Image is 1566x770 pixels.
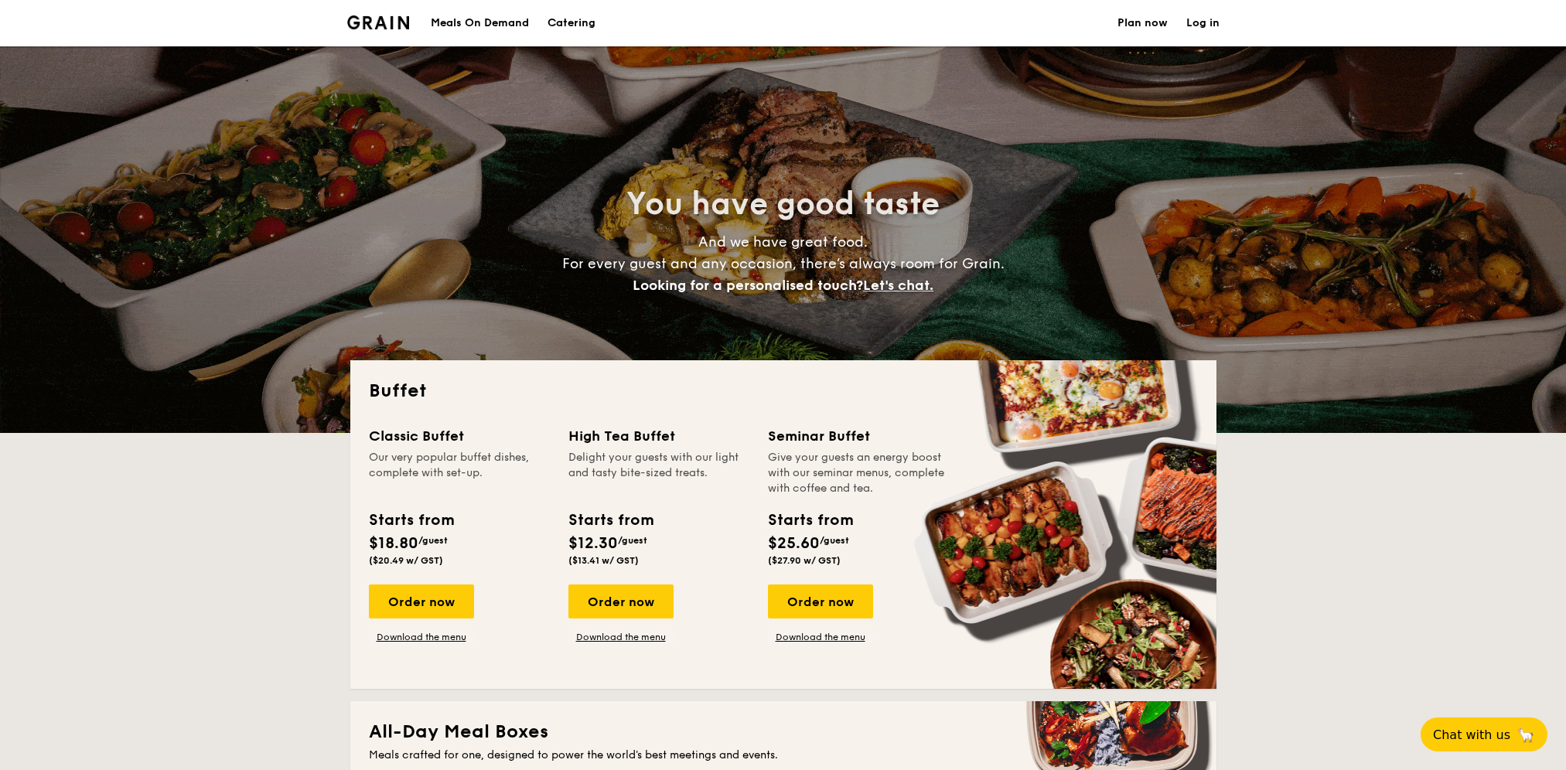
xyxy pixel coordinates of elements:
div: Starts from [369,509,453,532]
div: Order now [568,584,674,618]
span: $18.80 [369,534,418,553]
div: High Tea Buffet [568,425,749,447]
span: $25.60 [768,534,820,553]
span: ($27.90 w/ GST) [768,555,841,566]
span: /guest [618,535,647,546]
div: Starts from [568,509,653,532]
span: ($13.41 w/ GST) [568,555,639,566]
div: Delight your guests with our light and tasty bite-sized treats. [568,450,749,496]
a: Logotype [347,15,410,29]
span: ($20.49 w/ GST) [369,555,443,566]
div: Seminar Buffet [768,425,949,447]
h2: All-Day Meal Boxes [369,720,1198,744]
span: /guest [418,535,448,546]
span: $12.30 [568,534,618,553]
h2: Buffet [369,379,1198,404]
span: Let's chat. [863,277,933,294]
a: Download the menu [568,631,674,643]
div: Our very popular buffet dishes, complete with set-up. [369,450,550,496]
a: Download the menu [369,631,474,643]
div: Give your guests an energy boost with our seminar menus, complete with coffee and tea. [768,450,949,496]
div: Classic Buffet [369,425,550,447]
div: Order now [369,584,474,618]
span: /guest [820,535,849,546]
span: 🦙 [1517,726,1535,744]
a: Download the menu [768,631,873,643]
span: Chat with us [1433,727,1510,742]
div: Meals crafted for one, designed to power the world's best meetings and events. [369,748,1198,763]
div: Starts from [768,509,852,532]
button: Chat with us🦙 [1421,717,1547,751]
img: Grain [347,15,410,29]
div: Order now [768,584,873,618]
